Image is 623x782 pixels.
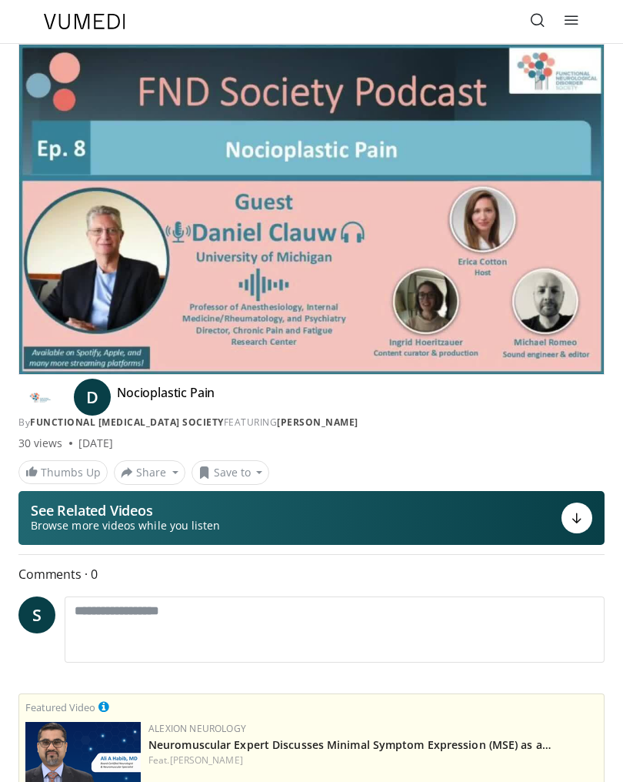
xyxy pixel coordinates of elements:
[18,597,55,633] a: S
[31,518,220,533] span: Browse more videos while you listen
[31,503,220,518] p: See Related Videos
[117,385,215,409] h4: Nocioplastic Pain
[18,491,605,545] button: See Related Videos Browse more videos while you listen
[114,460,185,485] button: Share
[277,416,358,429] a: [PERSON_NAME]
[192,460,270,485] button: Save to
[18,416,605,429] div: By FEATURING
[19,45,604,374] video-js: Video Player
[148,754,598,767] div: Feat.
[44,14,125,29] img: VuMedi Logo
[18,436,63,451] span: 30 views
[78,436,113,451] div: [DATE]
[25,700,95,714] small: Featured Video
[18,564,605,584] span: Comments 0
[170,754,243,767] a: [PERSON_NAME]
[148,737,551,752] a: Neuromuscular Expert Discusses Minimal Symptom Expression (MSE) as a…
[30,416,224,429] a: Functional [MEDICAL_DATA] Society
[18,385,62,409] img: Functional Neurological Disorder Society
[18,460,108,484] a: Thumbs Up
[148,722,246,735] a: Alexion Neurology
[74,379,111,416] a: D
